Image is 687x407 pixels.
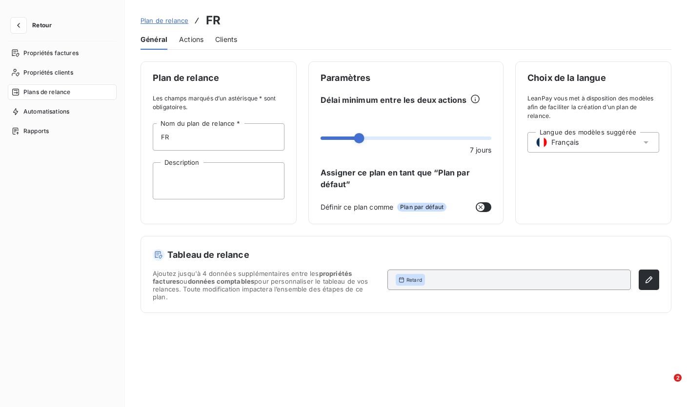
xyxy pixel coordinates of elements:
[23,49,79,58] span: Propriétés factures
[321,167,491,190] span: Assigner ce plan en tant que “Plan par défaut”
[153,248,659,262] h5: Tableau de relance
[188,277,255,285] span: données comptables
[8,104,117,119] a: Automatisations
[153,94,284,112] span: Les champs marqués d’un astérisque * sont obligatoires.
[153,123,284,151] input: placeholder
[23,127,49,136] span: Rapports
[32,22,52,28] span: Retour
[321,202,393,212] span: Définir ce plan comme
[141,17,188,24] span: Plan de relance
[153,270,352,285] span: propriétés factures
[141,35,167,44] span: Général
[406,276,422,283] span: Retard
[153,74,284,82] span: Plan de relance
[321,94,466,106] span: Délai minimum entre les deux actions
[654,374,677,397] iframe: Intercom live chat
[527,94,659,120] span: LeanPay vous met à disposition des modèles afin de faciliter la création d’un plan de relance.
[321,74,491,82] span: Paramètres
[8,65,117,80] a: Propriétés clients
[23,88,70,97] span: Plans de relance
[206,12,221,29] h3: FR
[215,35,237,44] span: Clients
[8,84,117,100] a: Plans de relance
[179,35,203,44] span: Actions
[397,203,446,212] span: Plan par défaut
[8,123,117,139] a: Rapports
[141,16,188,25] a: Plan de relance
[153,270,380,301] span: Ajoutez jusqu'à 4 données supplémentaires entre les ou pour personnaliser le tableau de vos relan...
[23,68,73,77] span: Propriétés clients
[8,45,117,61] a: Propriétés factures
[8,18,60,33] button: Retour
[23,107,69,116] span: Automatisations
[527,74,659,82] span: Choix de la langue
[551,137,579,147] span: Français
[674,374,682,382] span: 2
[470,145,491,155] span: 7 jours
